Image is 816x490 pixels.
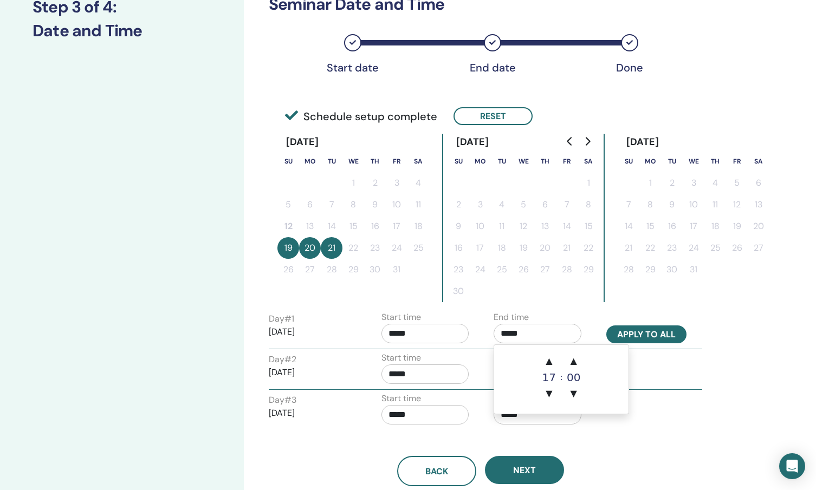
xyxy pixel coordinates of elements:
[448,134,498,151] div: [DATE]
[407,151,429,172] th: Saturday
[397,456,476,486] button: Back
[469,151,491,172] th: Monday
[534,237,556,259] button: 20
[661,172,683,194] button: 2
[683,194,704,215] button: 10
[342,194,364,215] button: 8
[534,151,556,172] th: Thursday
[269,407,357,420] p: [DATE]
[277,194,299,215] button: 5
[556,259,578,280] button: 28
[779,453,805,479] div: Open Intercom Messenger
[748,151,769,172] th: Saturday
[513,237,534,259] button: 19
[534,215,556,237] button: 13
[425,466,448,477] span: Back
[491,215,513,237] button: 11
[364,259,386,280] button: 30
[704,172,726,194] button: 4
[639,194,661,215] button: 8
[381,392,421,405] label: Start time
[454,107,533,125] button: Reset
[381,351,421,364] label: Start time
[342,151,364,172] th: Wednesday
[33,21,211,41] h3: Date and Time
[561,130,579,152] button: Go to previous month
[618,259,639,280] button: 28
[563,383,585,404] span: ▼
[269,325,357,338] p: [DATE]
[364,215,386,237] button: 16
[277,151,299,172] th: Sunday
[485,456,564,484] button: Next
[578,215,599,237] button: 15
[578,194,599,215] button: 8
[277,259,299,280] button: 26
[618,134,668,151] div: [DATE]
[269,312,294,325] label: Day # 1
[469,237,491,259] button: 17
[639,172,661,194] button: 1
[704,194,726,215] button: 11
[704,237,726,259] button: 25
[556,194,578,215] button: 7
[748,215,769,237] button: 20
[342,259,364,280] button: 29
[513,194,534,215] button: 5
[513,151,534,172] th: Wednesday
[494,311,529,324] label: End time
[578,151,599,172] th: Saturday
[277,237,299,259] button: 19
[661,194,683,215] button: 9
[618,194,639,215] button: 7
[299,194,321,215] button: 6
[560,350,562,404] div: :
[364,194,386,215] button: 9
[407,237,429,259] button: 25
[448,194,469,215] button: 2
[277,134,328,151] div: [DATE]
[321,194,342,215] button: 7
[407,172,429,194] button: 4
[578,237,599,259] button: 22
[448,259,469,280] button: 23
[491,194,513,215] button: 4
[726,172,748,194] button: 5
[321,215,342,237] button: 14
[683,172,704,194] button: 3
[578,259,599,280] button: 29
[513,465,536,476] span: Next
[748,194,769,215] button: 13
[491,259,513,280] button: 25
[448,237,469,259] button: 16
[342,215,364,237] button: 15
[639,215,661,237] button: 15
[386,172,407,194] button: 3
[386,194,407,215] button: 10
[748,172,769,194] button: 6
[661,215,683,237] button: 16
[704,215,726,237] button: 18
[538,350,560,372] span: ▲
[381,311,421,324] label: Start time
[386,237,407,259] button: 24
[603,61,657,74] div: Done
[269,366,357,379] p: [DATE]
[618,215,639,237] button: 14
[578,172,599,194] button: 1
[556,237,578,259] button: 21
[661,237,683,259] button: 23
[299,151,321,172] th: Monday
[386,215,407,237] button: 17
[704,151,726,172] th: Thursday
[538,372,560,383] div: 17
[342,172,364,194] button: 1
[469,215,491,237] button: 10
[748,237,769,259] button: 27
[321,237,342,259] button: 21
[448,280,469,302] button: 30
[661,259,683,280] button: 30
[618,237,639,259] button: 21
[639,151,661,172] th: Monday
[563,372,585,383] div: 00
